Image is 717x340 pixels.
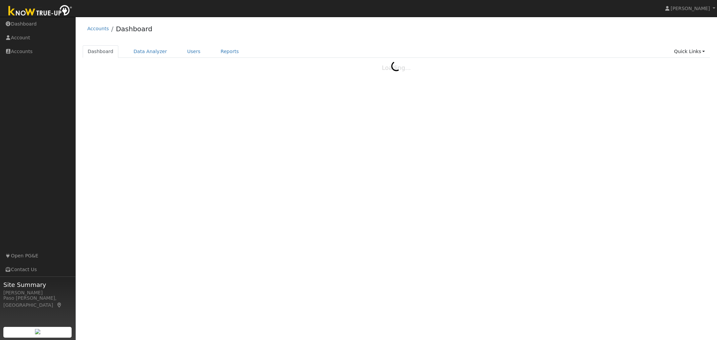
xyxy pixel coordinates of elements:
a: Map [56,302,63,308]
a: Accounts [87,26,109,31]
img: Know True-Up [5,4,76,19]
a: Quick Links [669,45,710,58]
a: Data Analyzer [128,45,172,58]
a: Reports [215,45,244,58]
a: Users [182,45,206,58]
span: [PERSON_NAME] [671,6,710,11]
div: [PERSON_NAME] [3,289,72,296]
a: Dashboard [116,25,153,33]
a: Dashboard [83,45,119,58]
img: retrieve [35,329,40,334]
span: Site Summary [3,280,72,289]
div: Paso [PERSON_NAME], [GEOGRAPHIC_DATA] [3,295,72,309]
